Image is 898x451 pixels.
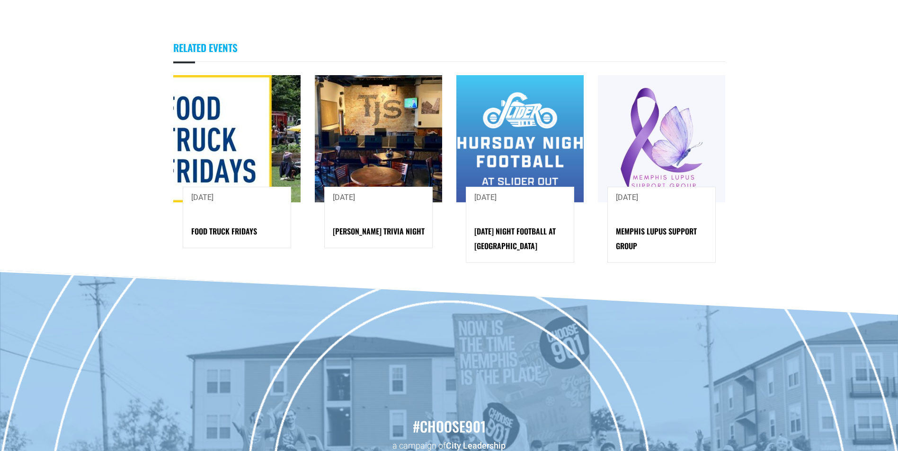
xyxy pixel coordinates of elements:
span: [DATE] [191,193,213,202]
h2: #choose901 [5,416,893,436]
a: [DATE] Night Football at [GEOGRAPHIC_DATA] [474,225,556,252]
img: Memphis Lupus Support Group Logo [598,75,725,202]
a: City Leadership [446,441,506,451]
span: [DATE] [616,193,638,202]
a: Food Truck Fridays [191,225,257,237]
h3: Related Events [173,34,725,62]
span: [DATE] [333,193,355,202]
a: [PERSON_NAME] Trivia Night [333,225,425,237]
span: [DATE] [474,193,497,202]
a: Memphis Lupus Support Group [616,225,697,252]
